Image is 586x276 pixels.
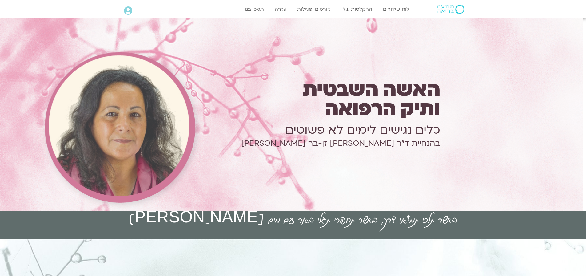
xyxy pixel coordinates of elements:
[129,211,457,228] h2: באשר תלכי תמצאי דרך, באשר תחפרי תגלי באר עם מים [PERSON_NAME]
[338,3,375,15] a: ההקלטות שלי
[199,121,440,139] h1: כלים נגישים לימים לא פשוטים
[199,80,440,118] h1: האשה השבטית ותיק הרפואה
[380,3,412,15] a: לוח שידורים
[272,3,289,15] a: עזרה
[294,3,334,15] a: קורסים ופעילות
[437,5,464,14] img: תודעה בריאה
[242,3,267,15] a: תמכו בנו
[199,142,440,144] h1: בהנחיית ד״ר [PERSON_NAME] זן-בר [PERSON_NAME]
